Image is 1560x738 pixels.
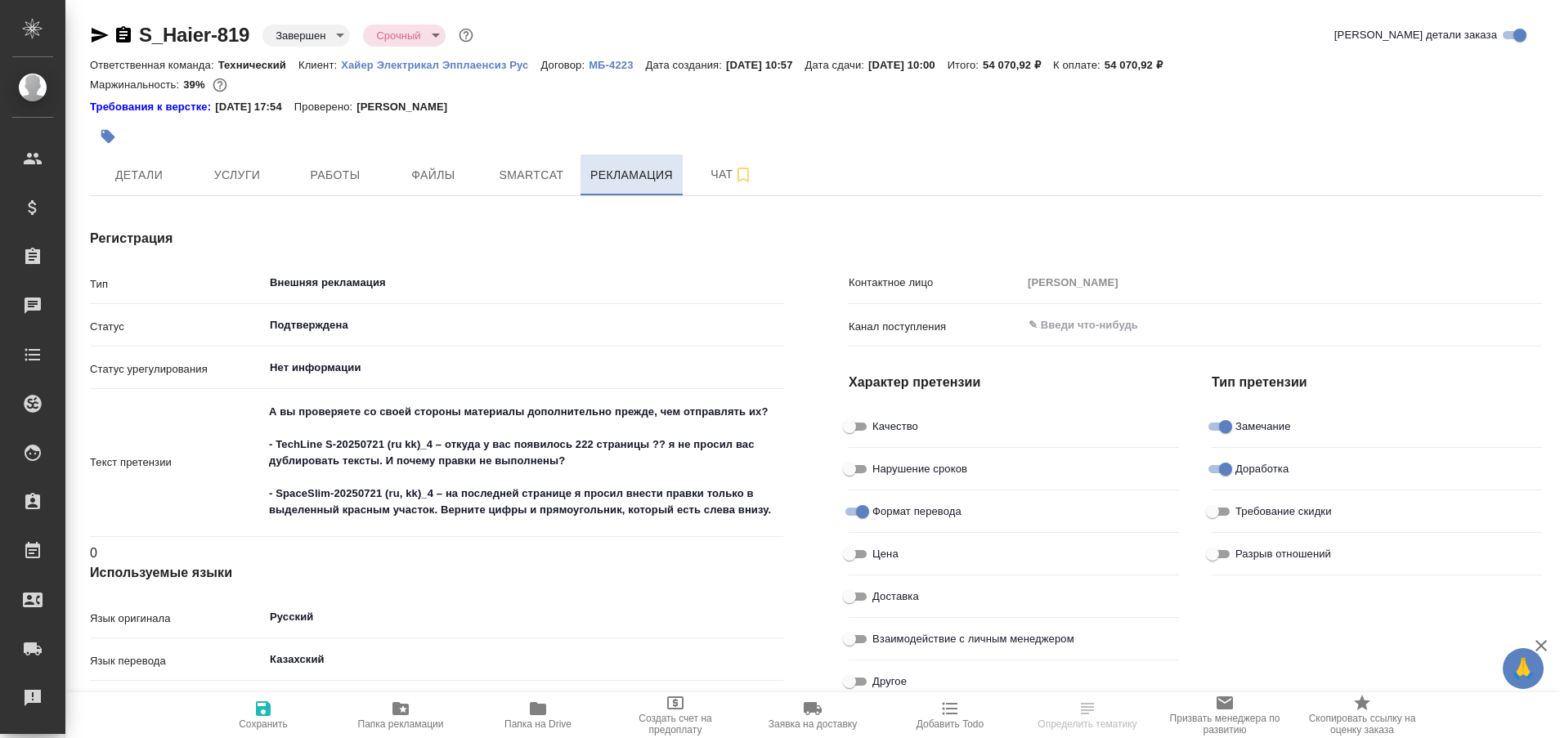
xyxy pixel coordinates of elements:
p: Язык перевода [90,653,263,669]
span: Создать счет на предоплату [616,713,734,736]
h4: Характер претензии [849,373,1179,392]
p: [DATE] 10:00 [868,59,948,71]
input: ✎ Введи что-нибудь [1027,315,1482,335]
span: Цена [872,546,899,562]
a: Требования к верстке: [90,99,215,115]
button: Open [774,366,778,369]
p: Канал поступления [849,319,1022,335]
button: Open [1533,324,1536,327]
span: Работы [296,165,374,186]
span: Детали [100,165,178,186]
p: Ответственная команда: [90,59,218,71]
p: Статус урегулирования [90,361,263,378]
span: Заявка на доставку [769,718,857,730]
span: Формат перевода [872,503,962,520]
p: Проверено: [294,99,357,115]
span: Качество [872,418,918,435]
p: Договор: [540,59,589,71]
button: Определить тематику [1019,692,1156,738]
p: Статус [90,319,263,335]
p: Контактное лицо [849,275,1022,291]
p: Дата создания: [646,59,726,71]
span: Рекламация [590,165,673,186]
span: Разрыв отношений [1235,546,1331,562]
button: Доп статусы указывают на важность/срочность заказа [455,25,477,46]
p: 54 070,92 ₽ [1105,59,1175,71]
div: Завершен [363,25,445,47]
span: Другое [872,673,907,690]
span: Призвать менеджера по развитию [1166,713,1284,736]
button: Сохранить [195,692,332,738]
h4: Регистрация [90,229,783,248]
p: Технический [218,59,298,71]
span: Файлы [394,165,473,186]
p: МБ-4223 [589,59,645,71]
p: 39% [183,78,208,91]
p: Дата сдачи: [805,59,868,71]
button: Скопировать ссылку для ЯМессенджера [90,25,110,45]
p: [DATE] 10:57 [726,59,805,71]
h4: Тип претензии [1212,373,1542,392]
span: Требование скидки [1235,503,1332,520]
p: [PERSON_NAME] [356,99,459,115]
button: Создать счет на предоплату [607,692,744,738]
button: Добавить тэг [90,119,126,154]
button: Скопировать ссылку [114,25,133,45]
button: Завершен [271,29,330,42]
button: Папка рекламации [332,692,469,738]
p: Текст претензии [90,454,263,471]
button: Open [774,658,778,661]
span: Услуги [198,165,276,186]
textarea: А вы проверяете со своей стороны материалы дополнительно прежде, чем отправлять их? - TechLine S-... [263,398,783,524]
span: Чат [693,164,771,185]
span: Нарушение сроков [872,461,967,477]
button: 🙏 [1503,648,1544,689]
p: К оплате: [1053,59,1105,71]
input: Пустое поле [1022,271,1542,294]
button: Open [774,615,778,619]
button: Скопировать ссылку на оценку заказа [1293,692,1431,738]
span: 🙏 [1509,651,1537,686]
span: Доставка [872,588,919,605]
span: Smartcat [492,165,571,186]
a: Хайер Электрикал Эпплаенсиз Рус [341,57,540,71]
button: Добавить Todo [881,692,1019,738]
button: 27462.04 RUB; [209,74,231,96]
button: Open [774,281,778,284]
p: Маржинальность: [90,78,183,91]
div: Завершен [262,25,350,47]
span: Добавить Todo [917,718,984,730]
span: Определить тематику [1038,718,1136,730]
span: [PERSON_NAME] детали заказа [1334,27,1497,43]
p: Клиент: [298,59,341,71]
span: Доработка [1235,461,1289,477]
button: Срочный [371,29,425,42]
p: 54 070,92 ₽ [983,59,1053,71]
div: Нажми, чтобы открыть папку с инструкцией [90,99,215,115]
h4: Используемые языки [90,563,783,583]
span: Сохранить [239,718,288,730]
button: Open [774,324,778,327]
button: Заявка на доставку [744,692,881,738]
p: Язык оригинала [90,611,263,627]
p: Итого: [948,59,983,71]
svg: Подписаться [733,165,753,185]
span: Скопировать ссылку на оценку заказа [1303,713,1421,736]
button: Призвать менеджера по развитию [1156,692,1293,738]
span: Взаимодействие с личным менеджером [872,631,1074,647]
p: Хайер Электрикал Эпплаенсиз Рус [341,59,540,71]
span: Папка рекламации [358,718,444,730]
a: МБ-4223 [589,57,645,71]
p: Тип [90,276,263,293]
a: S_Haier-819 [139,24,249,46]
button: Папка на Drive [469,692,607,738]
span: Замечание [1235,418,1291,435]
span: Папка на Drive [504,718,572,730]
p: [DATE] 17:54 [215,99,294,115]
